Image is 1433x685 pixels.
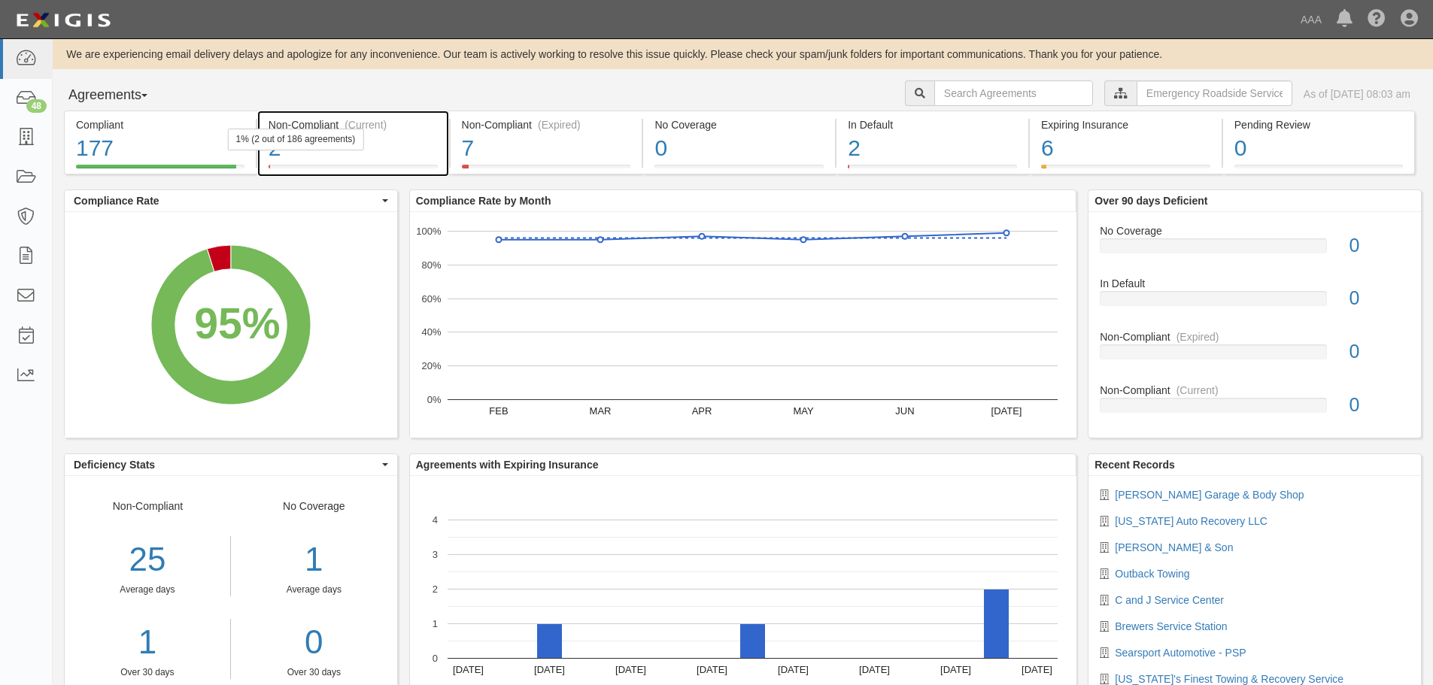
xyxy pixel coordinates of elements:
div: Compliant [76,117,244,132]
a: No Coverage0 [1100,223,1410,277]
a: Pending Review0 [1223,165,1415,177]
div: (Expired) [1176,329,1219,344]
text: JUN [895,405,914,417]
input: Search Agreements [934,80,1093,106]
text: 0 [433,653,438,664]
div: 48 [26,99,47,113]
div: Over 30 days [65,666,230,679]
svg: A chart. [65,212,397,438]
b: Recent Records [1094,459,1175,471]
button: Deficiency Stats [65,454,397,475]
b: Agreements with Expiring Insurance [416,459,599,471]
div: 6 [1041,132,1210,165]
text: 20% [421,360,441,371]
a: [PERSON_NAME] Garage & Body Shop [1115,489,1304,501]
text: 0% [427,394,441,405]
a: [PERSON_NAME] & Son [1115,541,1233,553]
b: Over 90 days Deficient [1094,195,1207,207]
span: Compliance Rate [74,193,378,208]
input: Emergency Roadside Service (ERS) [1137,80,1292,106]
div: 0 [1338,338,1421,365]
div: Non-Compliant [1088,383,1421,398]
a: Brewers Service Station [1115,620,1227,632]
a: In Default2 [836,165,1028,177]
text: [DATE] [859,664,890,675]
text: [DATE] [778,664,809,675]
text: FEB [489,405,508,417]
div: A chart. [410,212,1076,438]
text: [DATE] [615,664,646,675]
div: (Expired) [538,117,581,132]
div: Pending Review [1234,117,1403,132]
a: Searsport Automotive - PSP [1115,647,1246,659]
div: Non-Compliant (Current) [269,117,438,132]
div: 7 [462,132,631,165]
a: 0 [242,619,386,666]
text: [DATE] [1022,664,1052,675]
a: C and J Service Center [1115,594,1224,606]
text: MAY [793,405,814,417]
text: MAR [589,405,611,417]
a: Non-Compliant(Current)0 [1100,383,1410,425]
div: In Default [848,117,1017,132]
text: 40% [421,326,441,338]
div: 25 [65,536,230,583]
div: In Default [1088,276,1421,291]
i: Help Center - Complianz [1368,11,1386,29]
div: (Current) [1176,383,1219,398]
div: 0 [1338,232,1421,259]
div: No Coverage [231,499,397,679]
text: [DATE] [991,405,1022,417]
div: Expiring Insurance [1041,117,1210,132]
text: APR [691,405,712,417]
a: Non-Compliant(Expired)7 [451,165,642,177]
span: Deficiency Stats [74,457,378,472]
div: No Coverage [1088,223,1421,238]
a: Outback Towing [1115,568,1189,580]
a: Expiring Insurance6 [1030,165,1222,177]
a: No Coverage0 [643,165,835,177]
text: [DATE] [697,664,727,675]
div: Average days [242,583,386,596]
div: (Current) [345,117,387,132]
a: AAA [1293,5,1329,35]
img: logo-5460c22ac91f19d4615b14bd174203de0afe785f0fc80cf4dbbc73dc1793850b.png [11,7,115,34]
text: 100% [416,226,442,237]
button: Agreements [64,80,177,111]
div: No Coverage [654,117,824,132]
a: Non-Compliant(Expired)0 [1100,329,1410,383]
b: Compliance Rate by Month [416,195,551,207]
div: 0 [1234,132,1403,165]
text: [DATE] [940,664,971,675]
a: Non-Compliant(Current)21% (2 out of 186 agreements) [257,165,449,177]
a: [US_STATE]'s Finest Towing & Recovery Service [1115,673,1343,685]
div: 1 [242,536,386,583]
div: Non-Compliant [65,499,231,679]
div: 0 [1338,392,1421,419]
text: 3 [433,549,438,560]
a: In Default0 [1100,276,1410,329]
div: Non-Compliant [1088,329,1421,344]
div: As of [DATE] 08:03 am [1304,86,1410,102]
a: Compliant177 [64,165,256,177]
div: Average days [65,583,230,596]
div: 95% [194,293,280,355]
div: 2 [848,132,1017,165]
div: We are experiencing email delivery delays and apologize for any inconvenience. Our team is active... [53,47,1433,62]
div: 1% (2 out of 186 agreements) [228,129,364,150]
text: [DATE] [453,664,484,675]
div: 0 [654,132,824,165]
text: 60% [421,292,441,304]
text: 80% [421,259,441,271]
a: 1 [65,619,230,666]
div: Non-Compliant (Expired) [462,117,631,132]
div: 177 [76,132,244,165]
button: Compliance Rate [65,190,397,211]
div: 0 [1338,285,1421,312]
a: [US_STATE] Auto Recovery LLC [1115,515,1268,527]
div: Over 30 days [242,666,386,679]
text: 2 [433,583,438,595]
